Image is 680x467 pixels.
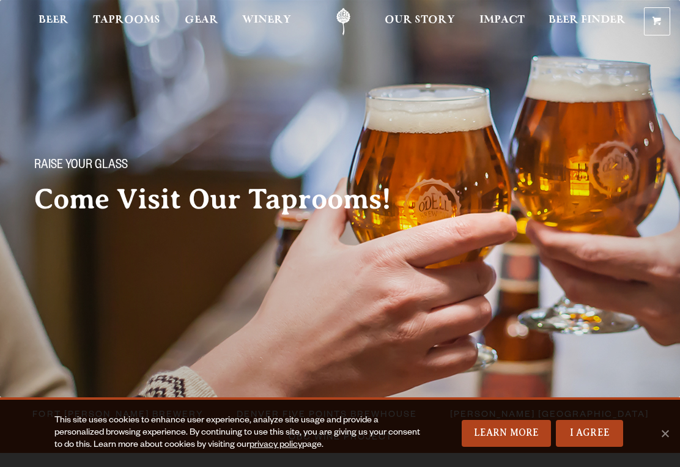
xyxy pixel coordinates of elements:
[471,8,533,35] a: Impact
[556,420,623,447] a: I Agree
[185,15,218,25] span: Gear
[93,15,160,25] span: Taprooms
[39,15,68,25] span: Beer
[541,8,634,35] a: Beer Finder
[377,8,463,35] a: Our Story
[659,427,671,439] span: No
[242,15,291,25] span: Winery
[34,184,416,215] h2: Come Visit Our Taprooms!
[31,8,76,35] a: Beer
[34,158,128,174] span: Raise your glass
[85,8,168,35] a: Taprooms
[320,8,366,35] a: Odell Home
[462,420,552,447] a: Learn More
[249,441,302,450] a: privacy policy
[234,8,299,35] a: Winery
[54,415,426,452] div: This site uses cookies to enhance user experience, analyze site usage and provide a personalized ...
[177,8,226,35] a: Gear
[479,15,525,25] span: Impact
[385,15,455,25] span: Our Story
[549,15,626,25] span: Beer Finder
